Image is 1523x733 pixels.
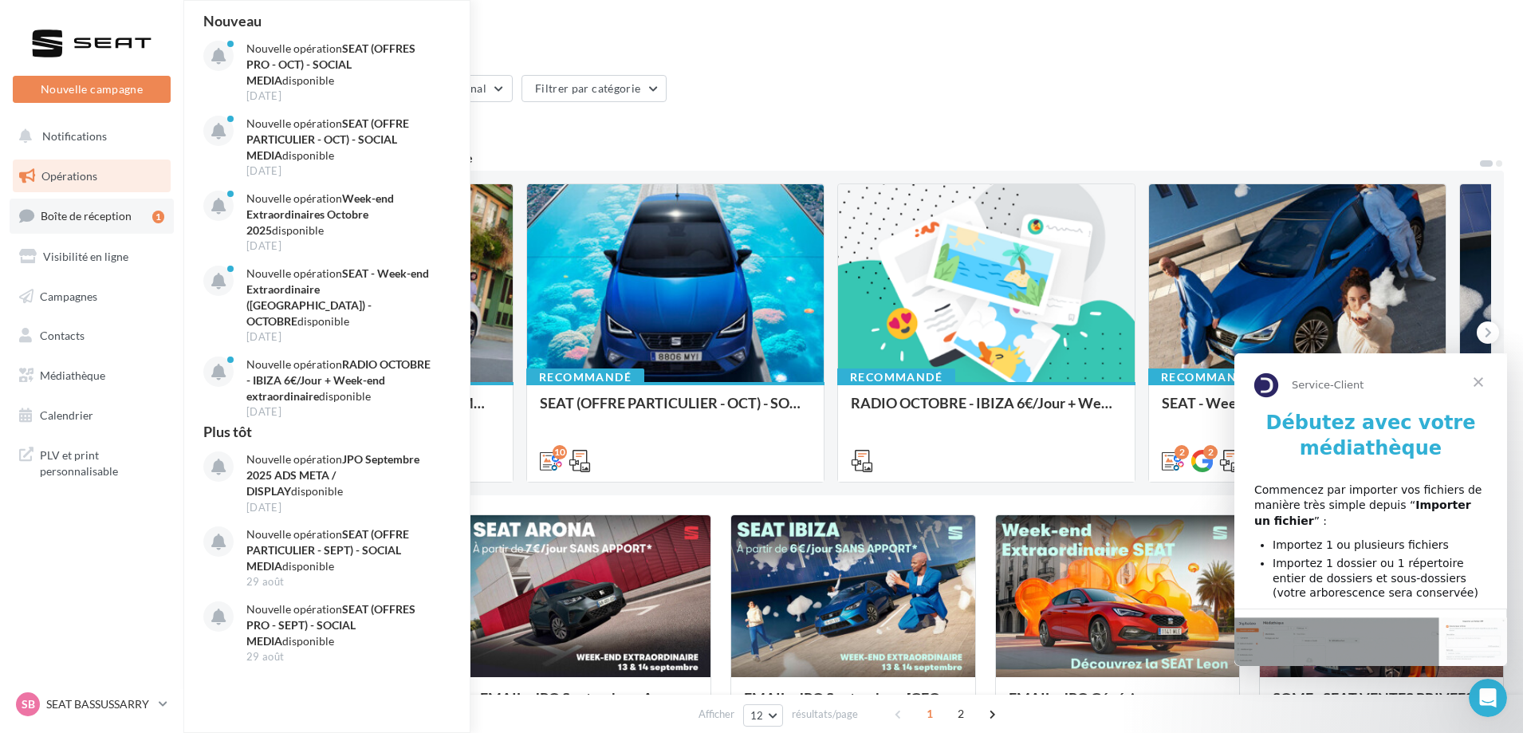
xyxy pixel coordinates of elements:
a: Opérations [10,160,174,193]
span: 1 [917,701,943,727]
button: 12 [743,704,784,727]
div: EMAIL - JPO Septembre - [GEOGRAPHIC_DATA] [744,690,962,722]
a: Médiathèque [10,359,174,392]
div: SOME - SEAT VENTES PRIVEES [1273,690,1490,722]
span: PLV et print personnalisable [40,444,164,479]
span: 2 [948,701,974,727]
button: Nouvelle campagne [13,76,171,103]
div: 10 [553,445,567,459]
span: Contacts [40,329,85,342]
span: Boîte de réception [41,209,132,223]
span: Calendrier [40,408,93,422]
span: Campagnes [40,289,97,302]
div: RADIO OCTOBRE - IBIZA 6€/Jour + Week-end extraordinaire [851,395,1122,427]
a: Contacts [10,319,174,353]
span: Opérations [41,169,97,183]
div: Recommandé [1148,368,1266,386]
div: 5 opérations recommandées par votre enseigne [203,152,1478,164]
div: EMAIL - JPO Générique [1009,690,1226,722]
iframe: Intercom live chat [1469,679,1507,717]
button: Notifications [10,120,167,153]
span: résultats/page [792,707,858,722]
span: Notifications [42,129,107,143]
div: SEAT (OFFRE PARTICULIER - OCT) - SOCIAL MEDIA [540,395,811,427]
a: Campagnes [10,280,174,313]
a: Visibilité en ligne [10,240,174,274]
button: Filtrer par catégorie [521,75,667,102]
div: Recommandé [837,368,955,386]
a: Boîte de réception1 [10,199,174,233]
span: SB [22,696,35,712]
div: 2 [1175,445,1189,459]
iframe: Intercom live chat message [1234,353,1507,666]
div: SEAT - Week-end Extraordinaire ([GEOGRAPHIC_DATA]) - OCTOBRE [1162,395,1433,427]
span: Afficher [699,707,734,722]
a: SB SEAT BASSUSSARRY [13,689,171,719]
div: 1 [152,211,164,223]
a: PLV et print personnalisable [10,438,174,485]
a: Calendrier [10,399,174,432]
span: 12 [750,709,764,722]
div: Recommandé [526,368,644,386]
div: Opérations marketing [203,26,1504,49]
span: Visibilité en ligne [43,250,128,263]
span: Médiathèque [40,368,105,382]
p: SEAT BASSUSSARRY [46,696,152,712]
div: EMAIL - JPO Septembre - Arona [480,690,698,722]
div: 2 [1203,445,1218,459]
